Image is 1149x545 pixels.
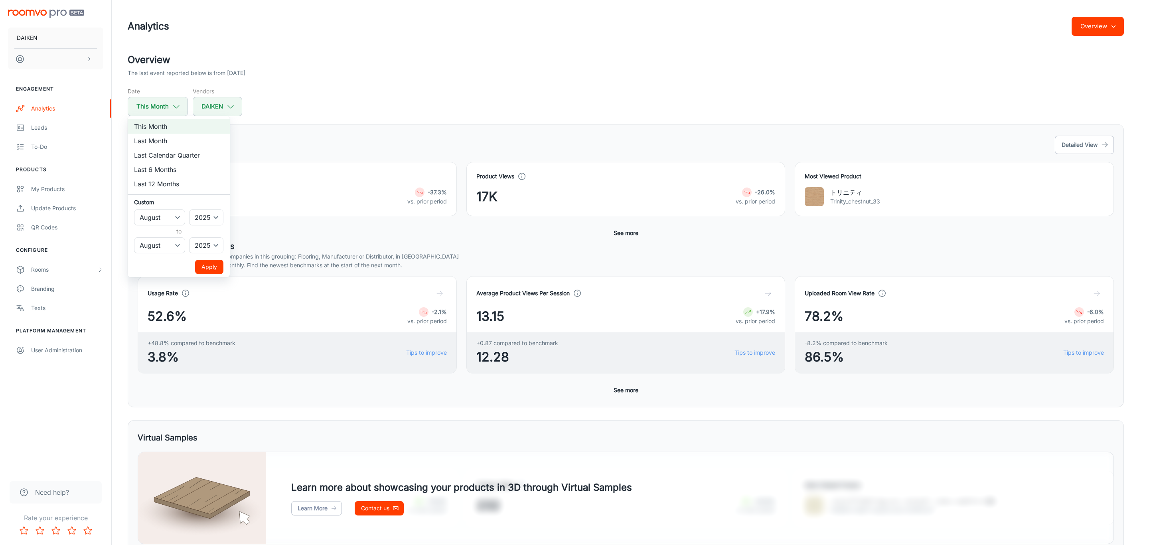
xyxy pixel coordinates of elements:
[128,148,230,162] li: Last Calendar Quarter
[128,177,230,191] li: Last 12 Months
[128,134,230,148] li: Last Month
[136,227,222,236] h6: to
[195,260,223,274] button: Apply
[134,198,223,206] h6: Custom
[128,119,230,134] li: This Month
[128,162,230,177] li: Last 6 Months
